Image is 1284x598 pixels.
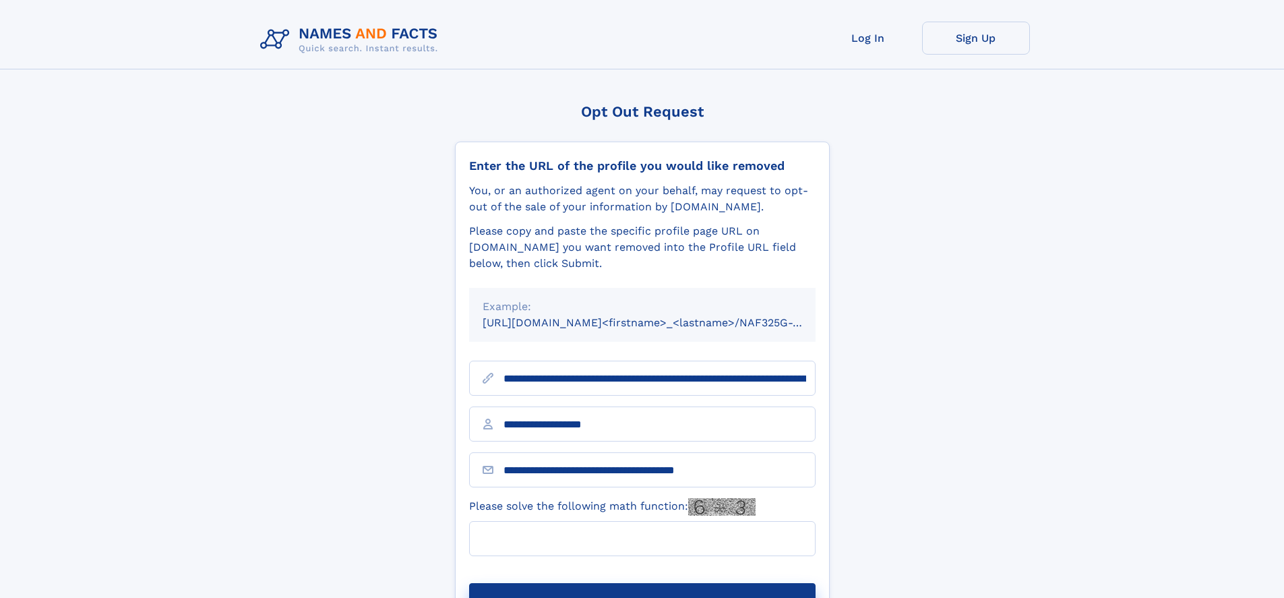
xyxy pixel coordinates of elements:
[922,22,1030,55] a: Sign Up
[483,299,802,315] div: Example:
[814,22,922,55] a: Log In
[469,183,816,215] div: You, or an authorized agent on your behalf, may request to opt-out of the sale of your informatio...
[469,158,816,173] div: Enter the URL of the profile you would like removed
[455,103,830,120] div: Opt Out Request
[469,498,756,516] label: Please solve the following math function:
[469,223,816,272] div: Please copy and paste the specific profile page URL on [DOMAIN_NAME] you want removed into the Pr...
[255,22,449,58] img: Logo Names and Facts
[483,316,841,329] small: [URL][DOMAIN_NAME]<firstname>_<lastname>/NAF325G-xxxxxxxx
